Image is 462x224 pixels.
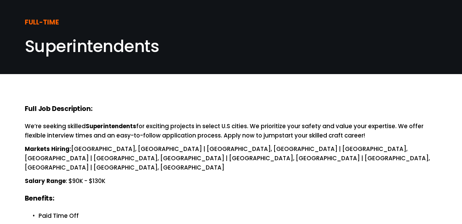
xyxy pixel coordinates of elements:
p: We’re seeking skilled for exciting projects in select U.S cities. We prioritize your safety and v... [25,122,438,140]
span: Superintendents [25,35,159,58]
p: [GEOGRAPHIC_DATA], [GEOGRAPHIC_DATA] | [GEOGRAPHIC_DATA], [GEOGRAPHIC_DATA] | [GEOGRAPHIC_DATA], ... [25,144,438,172]
strong: Full Job Description: [25,104,93,113]
p: : $90K - $130K [25,176,438,186]
strong: Markets Hiring: [25,145,71,153]
strong: FULL-TIME [25,18,59,27]
strong: Benefits: [25,194,54,203]
strong: Salary Range [25,177,66,185]
strong: Superintendents [86,122,136,130]
p: Paid Time Off [39,211,438,221]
